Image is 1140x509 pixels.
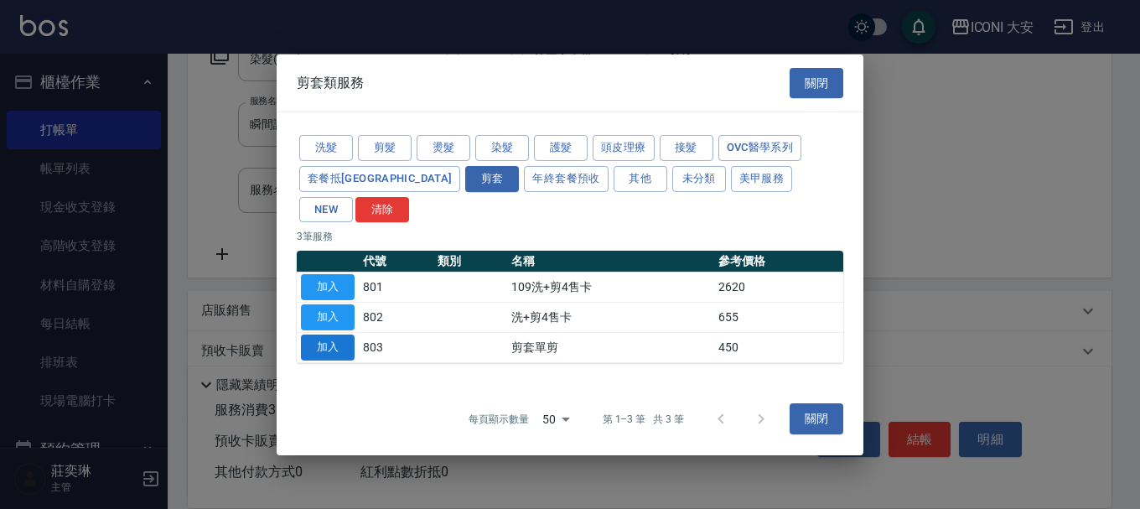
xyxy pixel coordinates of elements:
td: 2620 [714,273,843,303]
p: 第 1–3 筆 共 3 筆 [603,412,684,427]
td: 655 [714,302,843,332]
button: 其他 [614,166,667,192]
button: 加入 [301,304,355,330]
button: 洗髮 [299,135,353,161]
button: 剪套 [465,166,519,192]
button: 頭皮理療 [593,135,655,161]
td: 洗+剪4售卡 [507,302,714,332]
td: 802 [359,302,433,332]
div: 50 [536,396,576,441]
button: NEW [299,196,353,222]
th: 參考價格 [714,251,843,273]
button: 染髮 [475,135,529,161]
td: 801 [359,273,433,303]
button: 加入 [301,335,355,361]
button: 加入 [301,274,355,300]
button: 關閉 [790,403,843,434]
th: 代號 [359,251,433,273]
p: 每頁顯示數量 [469,412,529,427]
td: 剪套單剪 [507,332,714,362]
td: 803 [359,332,433,362]
th: 類別 [433,251,508,273]
td: 450 [714,332,843,362]
button: 清除 [355,196,409,222]
span: 剪套類服務 [297,75,364,91]
button: 年終套餐預收 [524,166,608,192]
th: 名稱 [507,251,714,273]
td: 109洗+剪4售卡 [507,273,714,303]
button: 接髮 [660,135,713,161]
button: 護髮 [534,135,588,161]
button: 美甲服務 [731,166,793,192]
button: 剪髮 [358,135,412,161]
button: ovc醫學系列 [718,135,802,161]
button: 關閉 [790,67,843,98]
button: 未分類 [672,166,726,192]
button: 燙髮 [417,135,470,161]
p: 3 筆服務 [297,229,843,244]
button: 套餐抵[GEOGRAPHIC_DATA] [299,166,460,192]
